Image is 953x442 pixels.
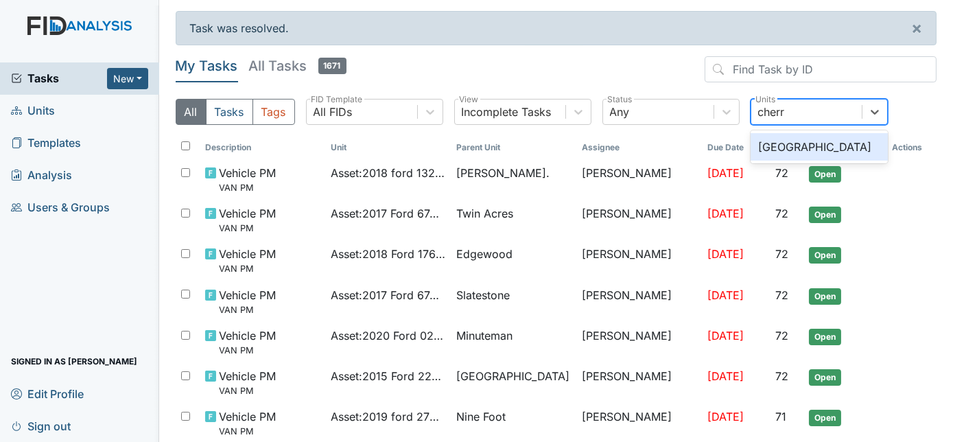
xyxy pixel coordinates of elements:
button: × [897,12,936,45]
button: Tasks [206,99,253,125]
span: 72 [775,207,788,220]
small: VAN PM [219,262,276,275]
span: [DATE] [707,288,744,302]
span: Edgewood [456,246,513,262]
span: [DATE] [707,410,744,423]
span: [PERSON_NAME]. [456,165,550,181]
th: Toggle SortBy [451,136,576,159]
div: Incomplete Tasks [462,104,552,120]
span: Open [809,247,841,264]
span: Open [809,369,841,386]
span: Vehicle PM VAN PM [219,408,276,438]
span: Open [809,329,841,345]
td: [PERSON_NAME] [576,240,702,281]
span: Open [809,166,841,183]
td: [PERSON_NAME] [576,362,702,403]
span: Users & Groups [11,197,110,218]
span: Asset : 2017 Ford 67436 [331,287,445,303]
span: 72 [775,288,788,302]
span: [DATE] [707,207,744,220]
td: [PERSON_NAME] [576,159,702,200]
span: 71 [775,410,786,423]
span: Slatestone [456,287,510,303]
span: 1671 [318,58,346,74]
td: [PERSON_NAME] [576,200,702,240]
span: Vehicle PM VAN PM [219,246,276,275]
input: Toggle All Rows Selected [181,141,190,150]
th: Actions [886,136,937,159]
span: [DATE] [707,329,744,342]
span: Asset : 2015 Ford 22364 [331,368,445,384]
span: 72 [775,247,788,261]
h5: All Tasks [249,56,346,75]
span: Edit Profile [11,383,84,404]
span: Asset : 2018 ford 13242 [331,165,445,181]
small: VAN PM [219,425,276,438]
span: 72 [775,369,788,383]
span: Twin Acres [456,205,513,222]
small: VAN PM [219,181,276,194]
div: Any [610,104,630,120]
span: Minuteman [456,327,513,344]
span: [DATE] [707,369,744,383]
span: Asset : 2017 Ford 67435 [331,205,445,222]
small: VAN PM [219,384,276,397]
span: Vehicle PM VAN PM [219,205,276,235]
input: Find Task by ID [705,56,937,82]
span: Open [809,207,841,223]
span: Vehicle PM VAN PM [219,327,276,357]
span: Asset : 2020 Ford 02107 [331,327,445,344]
span: Vehicle PM VAN PM [219,287,276,316]
td: [PERSON_NAME] [576,322,702,362]
a: Tasks [11,70,107,86]
button: All [176,99,207,125]
th: Toggle SortBy [200,136,325,159]
div: All FIDs [314,104,353,120]
span: 72 [775,329,788,342]
small: VAN PM [219,222,276,235]
span: Units [11,100,55,121]
span: [GEOGRAPHIC_DATA] [456,368,569,384]
th: Toggle SortBy [325,136,451,159]
span: Asset : 2018 Ford 17643 [331,246,445,262]
span: Asset : 2019 ford 27549 [331,408,445,425]
td: [PERSON_NAME] [576,281,702,322]
span: Analysis [11,165,72,186]
span: Sign out [11,415,71,437]
span: × [911,18,922,38]
div: Task was resolved. [176,11,937,45]
button: Tags [252,99,295,125]
div: Type filter [176,99,295,125]
span: Vehicle PM VAN PM [219,368,276,397]
span: Nine Foot [456,408,506,425]
button: New [107,68,148,89]
span: Signed in as [PERSON_NAME] [11,351,137,372]
span: Templates [11,132,81,154]
th: Toggle SortBy [702,136,770,159]
span: Open [809,410,841,426]
span: Vehicle PM VAN PM [219,165,276,194]
small: VAN PM [219,303,276,316]
span: 72 [775,166,788,180]
th: Assignee [576,136,702,159]
h5: My Tasks [176,56,238,75]
span: [DATE] [707,166,744,180]
span: [DATE] [707,247,744,261]
small: VAN PM [219,344,276,357]
span: Open [809,288,841,305]
div: [GEOGRAPHIC_DATA] [751,133,888,161]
